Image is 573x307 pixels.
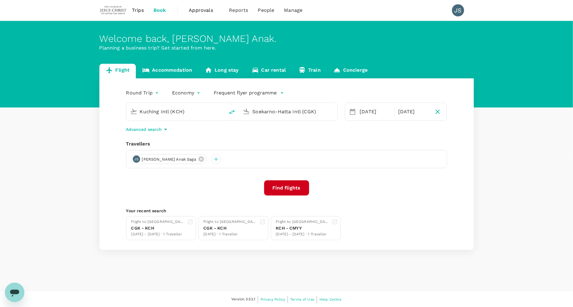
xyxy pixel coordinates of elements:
[231,296,255,302] span: Version 3.52.1
[258,7,274,14] span: People
[261,297,285,302] span: Privacy Policy
[357,106,393,118] div: [DATE]
[261,296,285,303] a: Privacy Policy
[126,88,160,98] div: Round Trip
[126,126,162,132] p: Advanced search
[133,155,140,163] div: JS
[172,88,202,98] div: Economy
[138,156,200,162] span: [PERSON_NAME] Anak Saga
[452,4,464,16] div: JS
[253,107,325,116] input: Going to
[220,111,222,112] button: Open
[290,296,314,303] a: Terms of Use
[276,219,330,225] div: Flight to [GEOGRAPHIC_DATA]
[276,231,330,237] div: [DATE] - [DATE] · 1 Traveller
[131,219,185,225] div: Flight to [GEOGRAPHIC_DATA]
[333,111,334,112] button: Open
[154,7,166,14] span: Book
[99,44,474,52] p: Planning a business trip? Get started from here.
[99,33,474,44] div: Welcome back , [PERSON_NAME] Anak .
[126,140,447,148] div: Travellers
[140,107,212,116] input: Depart from
[132,7,144,14] span: Trips
[290,297,314,302] span: Terms of Use
[189,7,219,14] span: Approvals
[327,64,374,78] a: Concierge
[204,219,257,225] div: Flight to [GEOGRAPHIC_DATA]
[214,89,284,97] button: Frequent flyer programme
[99,64,136,78] a: Flight
[131,154,206,164] div: JS[PERSON_NAME] Anak Saga
[136,64,198,78] a: Accommodation
[284,7,302,14] span: Manage
[131,225,185,231] div: CGK - KCH
[204,225,257,231] div: CGK - KCH
[276,225,330,231] div: KCH - CMYY
[396,106,431,118] div: [DATE]
[126,126,169,133] button: Advanced search
[229,7,248,14] span: Reports
[131,231,185,237] div: [DATE] - [DATE] · 1 Traveller
[319,297,342,302] span: Help Centre
[126,208,447,214] p: Your recent search
[264,180,309,196] button: Find flights
[214,89,277,97] p: Frequent flyer programme
[319,296,342,303] a: Help Centre
[225,105,239,119] button: delete
[245,64,292,78] a: Car rental
[292,64,327,78] a: Train
[5,283,24,302] iframe: Button to launch messaging window
[204,231,257,237] div: [DATE] · 1 Traveller
[99,4,127,17] img: The Malaysian Church of Jesus Christ of Latter-day Saints
[198,64,245,78] a: Long stay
